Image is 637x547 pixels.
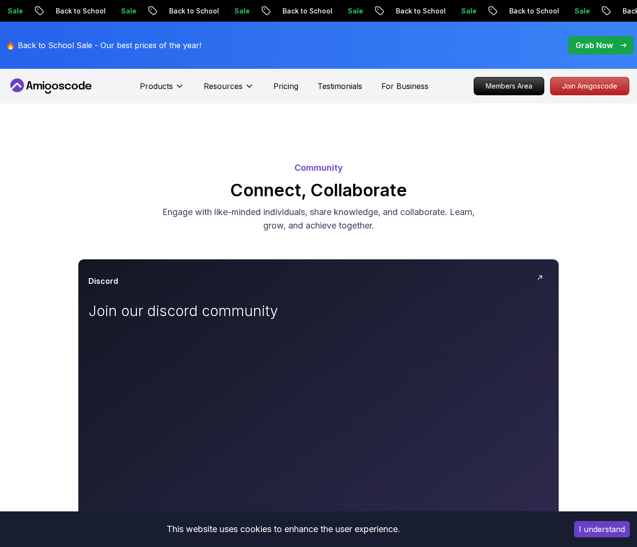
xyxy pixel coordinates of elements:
[48,6,113,16] p: Back to School
[88,275,118,287] h3: Discord
[5,180,632,200] h2: Connect, Collaborate
[6,39,201,51] p: 🔥 Back to School Sale - Our best prices of the year!
[88,302,305,319] p: Join our discord community
[140,80,173,92] p: Products
[318,80,362,92] a: Testimonials
[204,80,243,92] p: Resources
[388,6,453,16] p: Back to School
[204,80,254,100] button: Resources
[226,6,257,16] p: Sale
[453,6,484,16] p: Sale
[574,521,630,537] button: Accept cookies
[140,80,184,100] button: Products
[501,6,566,16] p: Back to School
[566,6,597,16] p: Sale
[474,77,544,95] p: Members Area
[474,77,544,95] a: Members Area
[113,6,144,16] p: Sale
[157,205,480,232] p: Engage with like-minded individuals, share knowledge, and collaborate. Learn, grow, and achieve t...
[576,39,613,51] p: Grab Now
[550,77,629,95] a: Join Amigoscode
[274,6,340,16] p: Back to School
[551,77,629,95] p: Join Amigoscode
[340,6,370,16] p: Sale
[7,519,560,540] div: This website uses cookies to enhance the user experience.
[273,80,298,92] a: Pricing
[161,6,226,16] p: Back to School
[5,161,632,175] p: Community
[381,80,429,92] a: For Business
